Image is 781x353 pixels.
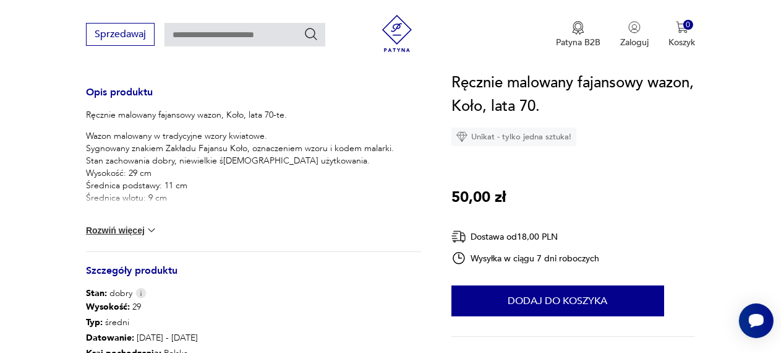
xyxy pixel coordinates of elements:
[668,21,695,48] button: 0Koszyk
[86,31,155,40] a: Sprzedawaj
[135,288,147,299] img: Info icon
[86,315,422,331] p: średni
[86,332,134,344] b: Datowanie :
[86,316,103,328] b: Typ :
[86,287,107,299] b: Stan:
[676,21,688,33] img: Ikona koszyka
[556,21,600,48] button: Patyna B2B
[86,224,158,237] button: Rozwiń więcej
[145,224,158,237] img: chevron down
[86,109,394,121] p: Ręcznie malowany fajansowy wazon, Koło, lata 70-te.
[556,37,600,48] p: Patyna B2B
[683,20,694,30] div: 0
[628,21,641,33] img: Ikonka użytkownika
[451,71,695,118] h1: Ręcznie malowany fajansowy wazon, Koło, lata 70.
[572,21,584,35] img: Ikona medalu
[86,300,422,315] p: 29
[451,128,576,146] div: Unikat - tylko jedna sztuka!
[556,21,600,48] a: Ikona medaluPatyna B2B
[451,229,600,245] div: Dostawa od 18,00 PLN
[86,23,155,46] button: Sprzedawaj
[86,267,422,287] h3: Szczegóły produktu
[86,130,394,204] p: Wazon malowany w tradycyjne wzory kwiatowe. Sygnowany znakiem Zakładu Fajansu Koło, oznaczeniem w...
[456,131,467,142] img: Ikona diamentu
[620,21,649,48] button: Zaloguj
[304,27,318,41] button: Szukaj
[451,251,600,266] div: Wysyłka w ciągu 7 dni roboczych
[378,15,416,52] img: Patyna - sklep z meblami i dekoracjami vintage
[451,229,466,245] img: Ikona dostawy
[86,301,130,313] b: Wysokość :
[620,37,649,48] p: Zaloguj
[86,331,422,346] p: [DATE] - [DATE]
[451,186,506,209] p: 50,00 zł
[86,89,422,109] h3: Opis produktu
[739,303,774,338] iframe: Smartsupp widget button
[86,287,132,300] span: dobry
[451,285,664,316] button: Dodaj do koszyka
[668,37,695,48] p: Koszyk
